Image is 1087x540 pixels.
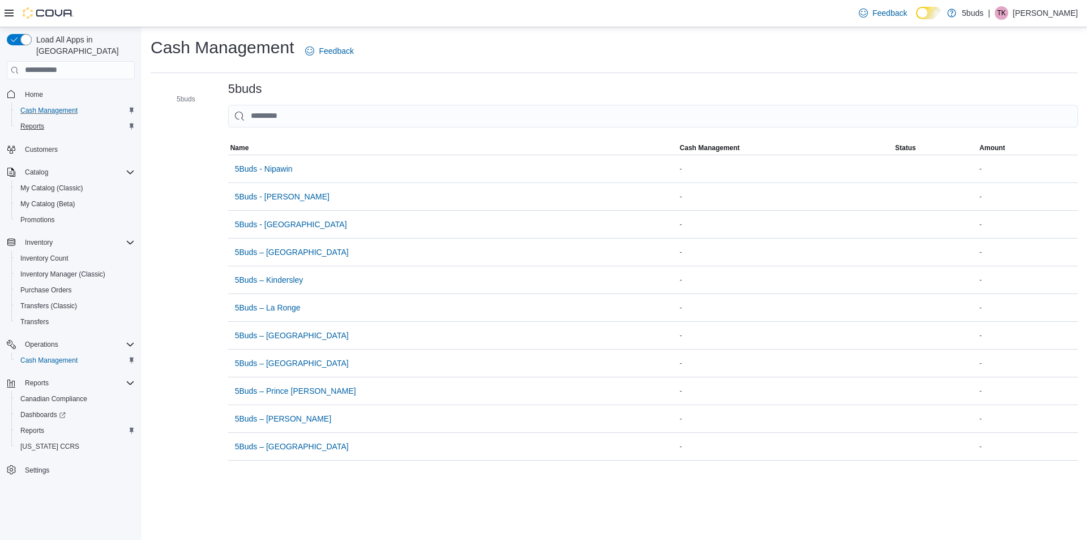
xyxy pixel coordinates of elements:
[678,356,893,370] div: -
[235,413,331,424] span: 5Buds – [PERSON_NAME]
[20,215,55,224] span: Promotions
[11,298,139,314] button: Transfers (Classic)
[11,196,139,212] button: My Catalog (Beta)
[230,435,353,458] button: 5Buds – [GEOGRAPHIC_DATA]
[11,103,139,118] button: Cash Management
[16,315,53,329] a: Transfers
[16,267,135,281] span: Inventory Manager (Classic)
[25,466,49,475] span: Settings
[962,6,983,20] p: 5buds
[20,165,53,179] button: Catalog
[230,352,353,375] button: 5Buds – [GEOGRAPHIC_DATA]
[678,245,893,259] div: -
[678,162,893,176] div: -
[230,269,308,291] button: 5Buds – Kindersley
[25,90,43,99] span: Home
[20,410,66,419] span: Dashboards
[20,464,54,477] a: Settings
[235,246,349,258] span: 5Buds – [GEOGRAPHIC_DATA]
[20,462,135,477] span: Settings
[872,7,907,19] span: Feedback
[16,354,135,367] span: Cash Management
[16,181,135,195] span: My Catalog (Classic)
[20,270,105,279] span: Inventory Manager (Classic)
[16,283,135,297] span: Purchase Orders
[235,302,301,313] span: 5Buds – La Ronge
[893,141,977,155] button: Status
[16,267,110,281] a: Inventory Manager (Classic)
[997,6,1005,20] span: TK
[680,143,740,152] span: Cash Management
[11,118,139,134] button: Reports
[2,235,139,250] button: Inventory
[16,120,49,133] a: Reports
[2,337,139,352] button: Operations
[895,143,916,152] span: Status
[16,440,84,453] a: [US_STATE] CCRS
[16,197,80,211] a: My Catalog (Beta)
[235,191,329,202] span: 5Buds - [PERSON_NAME]
[977,301,1078,314] div: -
[16,424,49,437] a: Reports
[25,168,48,177] span: Catalog
[16,354,82,367] a: Cash Management
[228,141,678,155] button: Name
[854,2,911,24] a: Feedback
[301,40,358,62] a: Feedback
[16,315,135,329] span: Transfers
[20,87,135,101] span: Home
[2,375,139,391] button: Reports
[11,423,139,439] button: Reports
[230,407,336,430] button: 5Buds – [PERSON_NAME]
[151,36,294,59] h1: Cash Management
[977,162,1078,176] div: -
[916,19,917,20] span: Dark Mode
[977,356,1078,370] div: -
[235,441,349,452] span: 5Buds – [GEOGRAPHIC_DATA]
[235,330,349,341] span: 5Buds – [GEOGRAPHIC_DATA]
[20,184,83,193] span: My Catalog (Classic)
[20,106,78,115] span: Cash Management
[16,104,82,117] a: Cash Management
[988,6,990,20] p: |
[20,301,77,311] span: Transfers (Classic)
[678,329,893,342] div: -
[16,408,135,422] span: Dashboards
[20,442,79,451] span: [US_STATE] CCRS
[678,412,893,426] div: -
[16,104,135,117] span: Cash Management
[11,314,139,330] button: Transfers
[16,120,135,133] span: Reports
[678,440,893,453] div: -
[977,412,1078,426] div: -
[11,250,139,266] button: Inventory Count
[16,392,135,406] span: Canadian Compliance
[16,213,135,227] span: Promotions
[11,439,139,454] button: [US_STATE] CCRS
[20,394,87,403] span: Canadian Compliance
[2,461,139,478] button: Settings
[230,296,305,319] button: 5Buds – La Ronge
[977,218,1078,231] div: -
[977,190,1078,203] div: -
[916,7,942,19] input: Dark Mode
[678,218,893,231] div: -
[678,384,893,398] div: -
[20,338,135,351] span: Operations
[1013,6,1078,20] p: [PERSON_NAME]
[977,141,1078,155] button: Amount
[20,236,135,249] span: Inventory
[2,86,139,103] button: Home
[11,212,139,228] button: Promotions
[235,385,356,397] span: 5Buds – Prince [PERSON_NAME]
[20,338,63,351] button: Operations
[25,238,53,247] span: Inventory
[20,286,72,295] span: Purchase Orders
[20,165,135,179] span: Catalog
[25,145,58,154] span: Customers
[20,376,135,390] span: Reports
[16,283,76,297] a: Purchase Orders
[16,252,135,265] span: Inventory Count
[16,424,135,437] span: Reports
[161,92,200,106] button: 5buds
